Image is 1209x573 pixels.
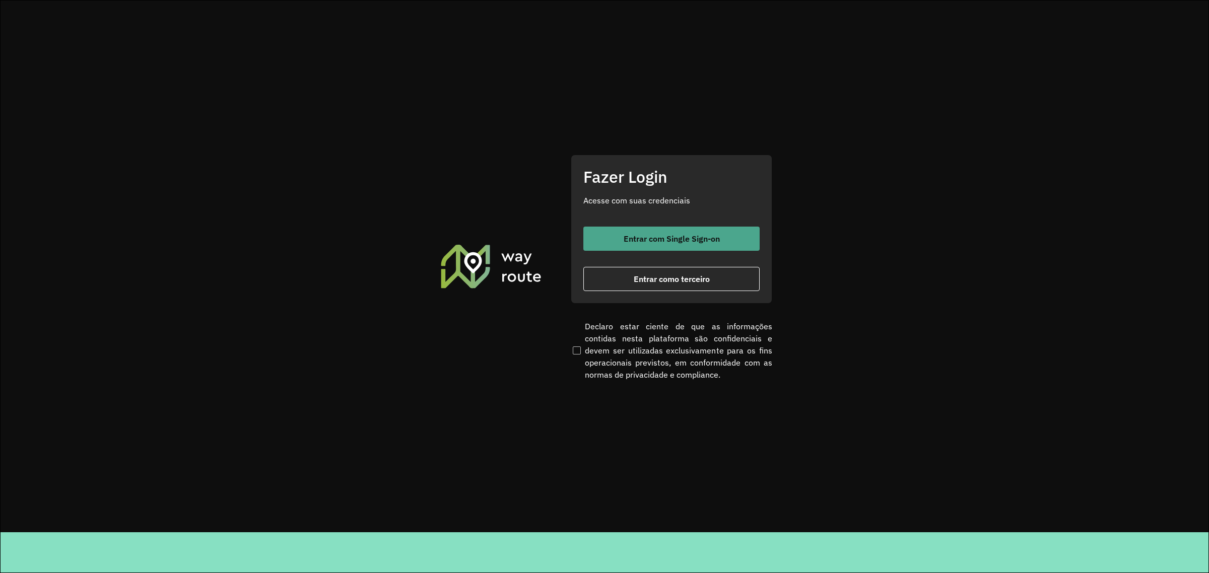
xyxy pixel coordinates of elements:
p: Acesse com suas credenciais [583,194,760,206]
h2: Fazer Login [583,167,760,186]
button: button [583,267,760,291]
span: Entrar com Single Sign-on [624,235,720,243]
img: Roteirizador AmbevTech [439,243,543,290]
button: button [583,227,760,251]
span: Entrar como terceiro [634,275,710,283]
label: Declaro estar ciente de que as informações contidas nesta plataforma são confidenciais e devem se... [571,320,772,381]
